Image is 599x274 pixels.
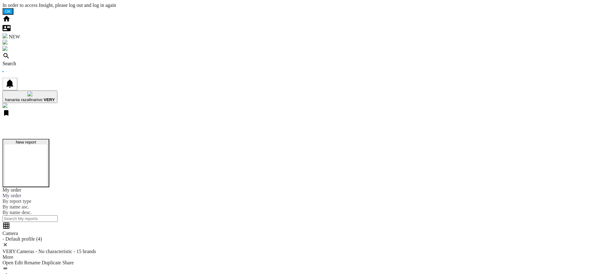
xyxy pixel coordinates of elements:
button: New report [2,139,49,187]
img: wiser-w-icon-blue.png [2,103,7,108]
h2: My reports [2,124,597,133]
div: Camera [2,231,597,236]
div: Contact us [2,24,597,33]
span: Edit [15,260,23,265]
div: By name asc. [2,204,597,210]
div: Delete [2,242,597,249]
div: Home [2,15,597,24]
span: NEW [9,34,20,39]
img: wise-card.svg [2,33,7,38]
span: More [2,254,13,260]
img: profile.jpg [27,91,32,96]
div: Access to Chanel Cosmetic [2,46,597,52]
div: By name desc. [2,210,597,215]
div: WiseCard [2,33,597,40]
img: alerts-logo.svg [2,40,7,45]
div: Price Matrix [2,222,597,231]
div: - Default profile (4) [2,236,597,242]
div: By report type [2,198,597,204]
button: OK [2,8,13,15]
button: hanania razafinarivo VERY [2,91,57,103]
span: Open [2,260,13,265]
div: My order [2,193,597,198]
div: VERY:Cameras - No characteristic - 15 brands [2,249,597,254]
div: Search [2,61,597,66]
input: Search My reports [2,215,58,222]
div: My order [2,187,597,193]
span: Share [62,260,74,265]
b: VERY [44,97,55,102]
div: In order to access Insight, please log out and log in again [2,2,597,8]
span: Rename [24,260,40,265]
img: cosmetic-logo.svg [2,46,7,51]
button: 0 notification [2,78,17,91]
span: hanania razafinarivo [5,97,42,102]
a: Open Wiser website [2,104,7,109]
span: Duplicate [42,260,61,265]
div: Alerts [2,40,597,46]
